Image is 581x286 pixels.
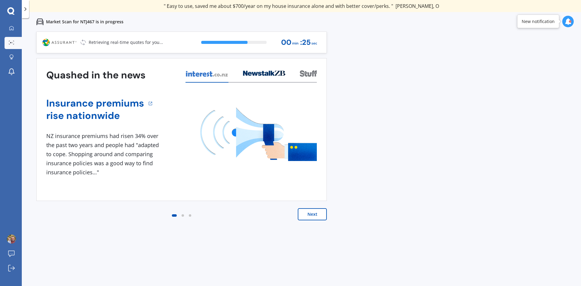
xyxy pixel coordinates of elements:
[200,107,317,161] img: media image
[46,97,144,110] a: Insurance premiums
[311,39,317,48] span: sec
[292,39,299,48] span: min
[281,38,291,47] span: 00
[46,19,123,25] p: Market Scan for NTJ467 is in progress
[7,235,16,244] img: AAcHTtda_JWByEL0NfLr9Yn5r9HLC7_9HS4gBeH322zoVySAZ7w=s96-c
[298,208,327,220] button: Next
[46,132,161,177] div: NZ insurance premiums had risen 34% over the past two years and people had "adapted to cope. Shop...
[300,38,311,47] span: : 25
[36,18,44,25] img: car.f15378c7a67c060ca3f3.svg
[46,69,146,81] h3: Quashed in the news
[46,110,144,122] a: rise nationwide
[89,39,163,45] p: Retrieving real-time quotes for you...
[522,18,555,25] div: New notification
